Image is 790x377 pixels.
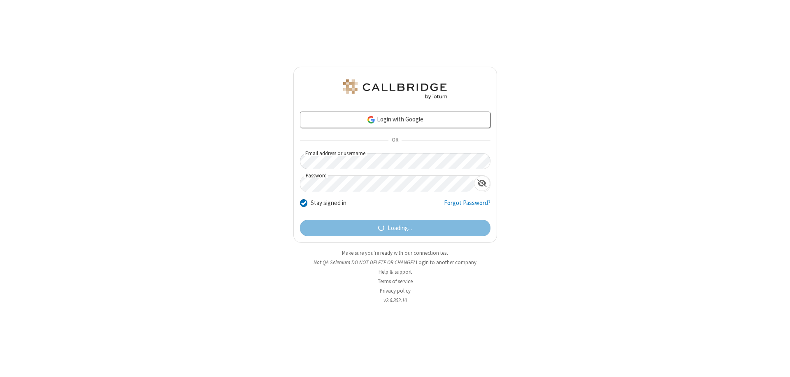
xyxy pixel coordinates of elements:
li: v2.6.352.10 [293,296,497,304]
img: QA Selenium DO NOT DELETE OR CHANGE [342,79,448,99]
a: Terms of service [378,278,413,285]
a: Forgot Password? [444,198,490,214]
a: Make sure you're ready with our connection test [342,249,448,256]
img: google-icon.png [367,115,376,124]
label: Stay signed in [311,198,346,208]
span: Loading... [388,223,412,233]
input: Password [300,176,474,192]
button: Loading... [300,220,490,236]
a: Help & support [379,268,412,275]
span: OR [388,135,402,147]
li: Not QA Selenium DO NOT DELETE OR CHANGE? [293,258,497,266]
input: Email address or username [300,153,490,169]
iframe: Chat [769,356,784,371]
button: Login to another company [416,258,476,266]
a: Login with Google [300,112,490,128]
div: Show password [474,176,490,191]
a: Privacy policy [380,287,411,294]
